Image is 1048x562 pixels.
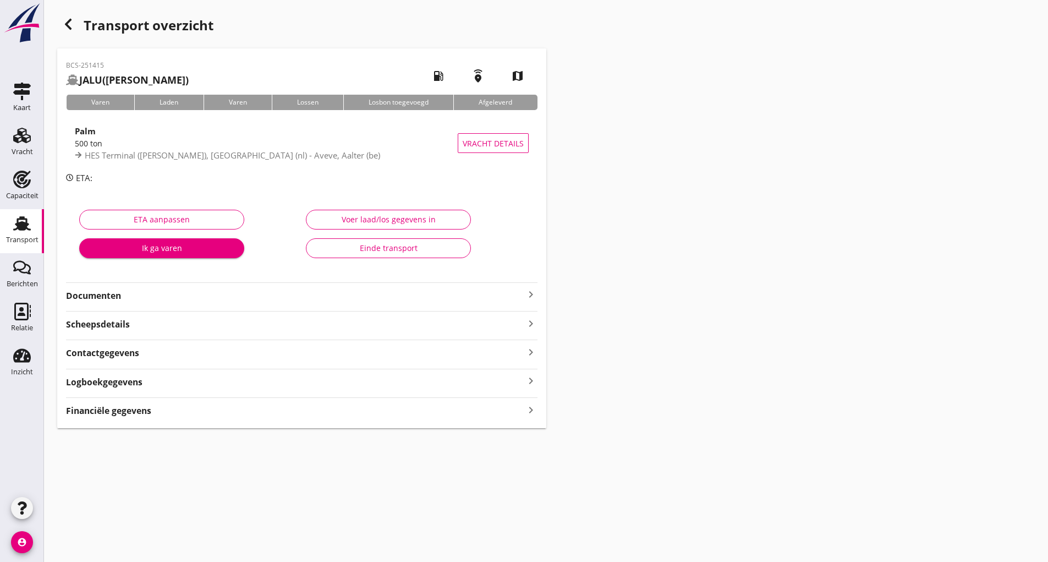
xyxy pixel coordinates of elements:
div: Ik ga varen [88,242,235,254]
div: Relatie [11,324,33,331]
div: Varen [204,95,272,110]
div: Vracht [12,148,33,155]
i: account_circle [11,531,33,553]
div: Inzicht [11,368,33,375]
i: keyboard_arrow_right [524,374,537,389]
span: ETA: [76,172,92,183]
div: Afgeleverd [453,95,537,110]
button: ETA aanpassen [79,210,244,230]
span: Vracht details [463,138,524,149]
div: Laden [134,95,203,110]
span: HES Terminal ([PERSON_NAME]), [GEOGRAPHIC_DATA] (nl) - Aveve, Aalter (be) [85,150,380,161]
div: ETA aanpassen [89,214,235,225]
strong: Documenten [66,290,524,302]
div: Kaart [13,104,31,111]
i: keyboard_arrow_right [524,316,537,331]
div: Capaciteit [6,192,39,199]
div: 500 ton [75,138,458,149]
div: Voer laad/los gegevens in [315,214,462,225]
i: local_gas_station [423,61,454,91]
i: keyboard_arrow_right [524,402,537,417]
i: emergency_share [463,61,493,91]
div: Berichten [7,280,38,287]
i: keyboard_arrow_right [524,345,537,359]
i: map [502,61,533,91]
button: Ik ga varen [79,238,244,258]
div: Lossen [272,95,343,110]
div: Losbon toegevoegd [343,95,453,110]
p: BCS-251415 [66,61,189,70]
div: Varen [66,95,134,110]
strong: Contactgegevens [66,347,139,359]
strong: JALU [79,73,102,86]
div: Transport [6,236,39,243]
div: Transport overzicht [57,13,546,40]
img: logo-small.a267ee39.svg [2,3,42,43]
button: Voer laad/los gegevens in [306,210,471,230]
button: Vracht details [458,133,529,153]
strong: Financiële gegevens [66,405,151,417]
strong: Palm [75,126,96,137]
i: keyboard_arrow_right [524,288,537,301]
strong: Scheepsdetails [66,318,130,331]
strong: Logboekgegevens [66,376,142,389]
button: Einde transport [306,238,471,258]
div: Einde transport [315,242,462,254]
a: Palm500 tonHES Terminal ([PERSON_NAME]), [GEOGRAPHIC_DATA] (nl) - Aveve, Aalter (be)Vracht details [66,119,537,167]
h2: ([PERSON_NAME]) [66,73,189,88]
